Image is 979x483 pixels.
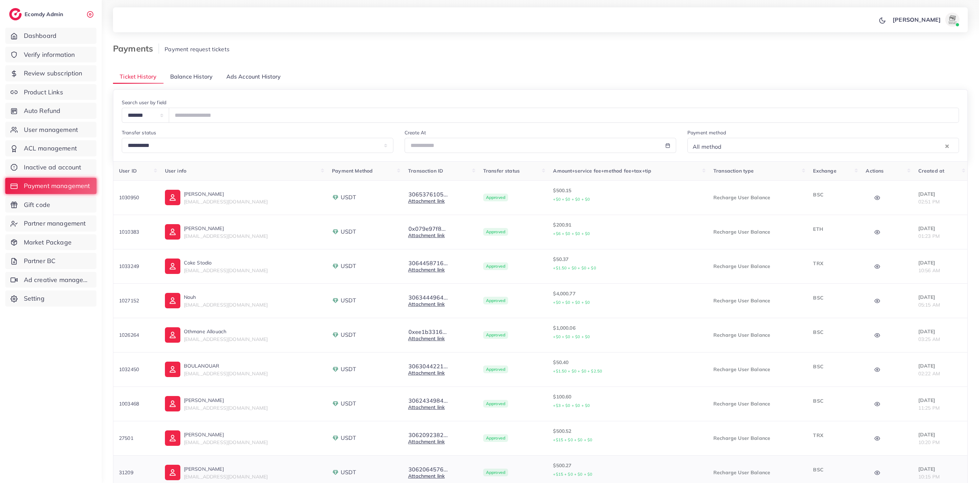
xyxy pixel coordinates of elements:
[918,465,962,473] p: [DATE]
[713,400,802,408] p: Recharge User Balance
[165,168,186,174] span: User info
[553,358,702,375] p: $50.40
[408,397,448,404] button: 3062434984...
[408,329,447,335] button: 0xee1b3316...
[165,396,180,411] img: ic-user-info.36bf1079.svg
[184,465,268,473] p: [PERSON_NAME]
[553,334,590,339] small: +$0 + $0 + $0 + $0
[553,168,651,174] span: Amount+service fee+method fee+tax+tip
[184,336,268,342] span: [EMAIL_ADDRESS][DOMAIN_NAME]
[184,302,268,308] span: [EMAIL_ADDRESS][DOMAIN_NAME]
[341,400,356,408] span: USDT
[341,228,356,236] span: USDT
[918,405,940,411] span: 11:25 PM
[918,370,940,377] span: 02:22 AM
[332,297,339,304] img: payment
[24,294,45,303] span: Setting
[184,370,268,377] span: [EMAIL_ADDRESS][DOMAIN_NAME]
[184,293,268,301] p: Nouh
[24,181,90,190] span: Payment management
[408,466,448,472] button: 3062064576...
[918,190,962,198] p: [DATE]
[553,231,590,236] small: +$6 + $0 + $0 + $0
[5,122,96,138] a: User management
[184,362,268,370] p: BOULANOUAR
[813,190,854,199] p: BSC
[5,84,96,100] a: Product Links
[893,15,941,24] p: [PERSON_NAME]
[408,226,446,232] button: 0x079e97f8...
[184,224,268,233] p: [PERSON_NAME]
[687,138,959,153] div: Search for option
[713,262,802,270] p: Recharge User Balance
[332,400,339,407] img: payment
[408,191,448,197] button: 3065376105...
[165,362,180,377] img: ic-user-info.36bf1079.svg
[813,225,854,233] p: ETH
[483,228,508,236] span: Approved
[408,294,448,301] button: 3063444964...
[918,224,962,233] p: [DATE]
[408,370,445,376] a: Attachment link
[332,435,339,442] img: payment
[553,393,702,410] p: $100.60
[553,186,702,203] p: $500.15
[341,331,356,339] span: USDT
[813,397,854,405] p: BSC
[918,302,940,308] span: 05:15 AM
[184,190,268,198] p: [PERSON_NAME]
[945,142,949,150] button: Clear Selected
[184,439,268,445] span: [EMAIL_ADDRESS][DOMAIN_NAME]
[24,31,56,40] span: Dashboard
[119,262,154,270] p: 1033249
[945,13,959,27] img: avatar
[24,238,72,247] span: Market Package
[341,468,356,476] span: USDT
[408,432,448,438] button: 3062092382...
[165,224,180,240] img: ic-user-info.36bf1079.svg
[813,259,854,268] p: TRX
[184,405,268,411] span: [EMAIL_ADDRESS][DOMAIN_NAME]
[5,272,96,288] a: Ad creative management
[119,468,154,477] p: 31209
[408,198,445,204] a: Attachment link
[122,129,156,136] label: Transfer status
[483,469,508,476] span: Approved
[813,431,854,440] p: TRX
[866,168,884,174] span: Actions
[25,11,65,18] h2: Ecomdy Admin
[553,255,702,272] p: $50.37
[483,297,508,304] span: Approved
[889,13,962,27] a: [PERSON_NAME]avatar
[918,336,940,342] span: 03:25 AM
[5,65,96,81] a: Review subscription
[724,140,944,152] input: Search for option
[5,234,96,250] a: Market Package
[332,194,339,201] img: payment
[813,362,854,371] p: BSC
[341,434,356,442] span: USDT
[184,396,268,404] p: [PERSON_NAME]
[122,99,166,106] label: Search user by field
[553,437,592,442] small: +$15 + $0 + $0 + $0
[119,193,154,202] p: 1030950
[553,266,596,270] small: +$1.50 + $0 + $0 + $0
[918,430,962,439] p: [DATE]
[408,404,445,410] a: Attachment link
[170,73,213,81] span: Balance History
[5,28,96,44] a: Dashboard
[24,200,50,209] span: Gift code
[813,168,836,174] span: Exchange
[341,262,356,270] span: USDT
[408,232,445,239] a: Attachment link
[553,403,590,408] small: +$3 + $0 + $0 + $0
[119,296,154,305] p: 1027152
[813,465,854,474] p: BSC
[165,293,180,308] img: ic-user-info.36bf1079.svg
[918,233,940,239] span: 01:23 PM
[918,439,940,445] span: 10:20 PM
[553,289,702,307] p: $4,000.77
[691,142,723,152] span: All method
[24,275,91,284] span: Ad creative management
[341,365,356,373] span: USDT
